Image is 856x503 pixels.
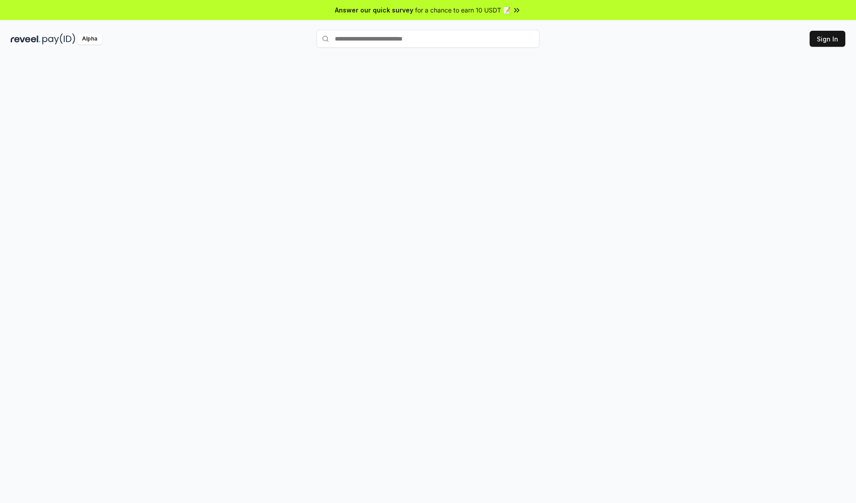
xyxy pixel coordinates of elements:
span: Answer our quick survey [335,5,413,15]
img: pay_id [42,33,75,45]
img: reveel_dark [11,33,41,45]
span: for a chance to earn 10 USDT 📝 [415,5,510,15]
button: Sign In [810,31,845,47]
div: Alpha [77,33,102,45]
